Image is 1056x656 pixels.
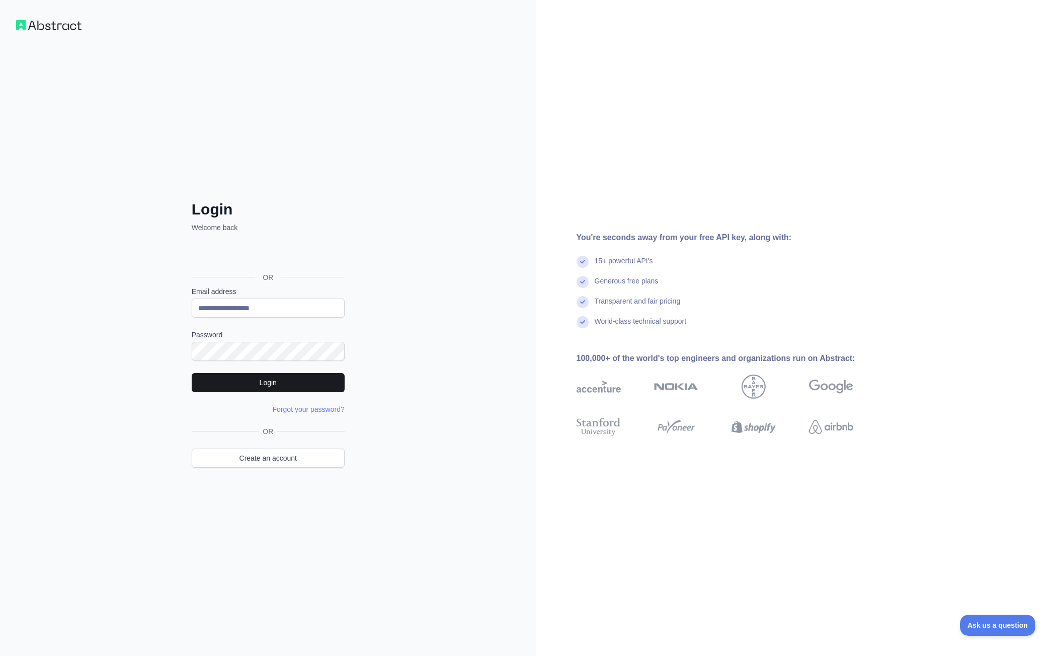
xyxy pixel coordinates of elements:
[187,244,348,266] iframe: 「使用 Google 帳戶登入」按鈕
[577,276,589,288] img: check mark
[16,20,82,30] img: Workflow
[732,416,776,438] img: shopify
[577,416,621,438] img: stanford university
[192,449,345,468] a: Create an account
[654,416,698,438] img: payoneer
[577,316,589,328] img: check mark
[742,375,766,399] img: bayer
[577,232,885,244] div: You're seconds away from your free API key, along with:
[809,416,853,438] img: airbnb
[654,375,698,399] img: nokia
[192,286,345,297] label: Email address
[960,615,1036,636] iframe: Toggle Customer Support
[192,330,345,340] label: Password
[577,352,885,365] div: 100,000+ of the world's top engineers and organizations run on Abstract:
[192,373,345,392] button: Login
[577,375,621,399] img: accenture
[595,296,681,316] div: Transparent and fair pricing
[577,256,589,268] img: check mark
[595,276,659,296] div: Generous free plans
[192,223,345,233] p: Welcome back
[809,375,853,399] img: google
[595,316,687,336] div: World-class technical support
[595,256,653,276] div: 15+ powerful API's
[577,296,589,308] img: check mark
[192,200,345,218] h2: Login
[259,426,277,436] span: OR
[273,405,345,413] a: Forgot your password?
[255,272,281,282] span: OR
